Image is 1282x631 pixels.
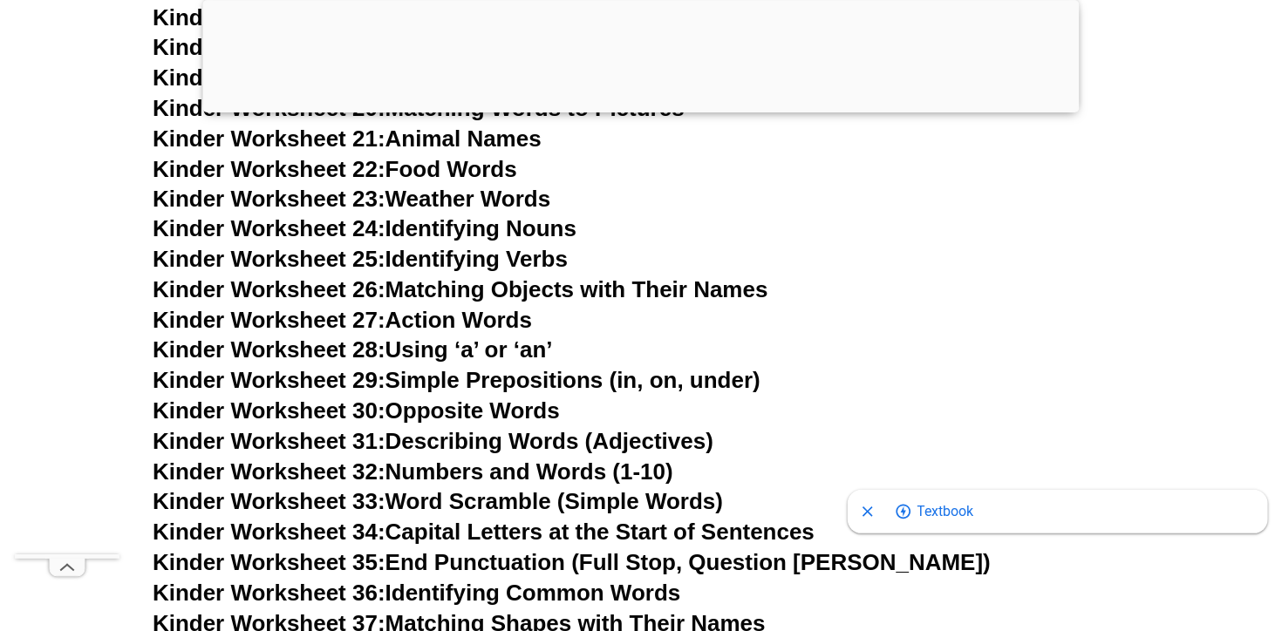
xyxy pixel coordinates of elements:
span: Kinder Worksheet 29: [153,368,385,394]
span: Kinder Worksheet 27: [153,308,385,334]
span: Kinder Worksheet 25: [153,247,385,273]
a: Kinder Worksheet 23:Weather Words [153,186,550,212]
a: Kinder Worksheet 20:Matching Words to Pictures [153,95,685,121]
a: Kinder Worksheet 33:Word Scramble (Simple Words) [153,489,723,515]
a: Kinder Worksheet 34:Capital Letters at the Start of Sentences [153,519,815,546]
span: Kinder Worksheet 33: [153,489,385,515]
a: Kinder Worksheet 17:Tracing Simple Words [153,4,623,31]
span: Kinder Worksheet 18: [153,34,385,60]
span: Go to shopping options for Textbook [917,492,974,527]
span: Kinder Worksheet 30: [153,398,385,424]
span: Kinder Worksheet 32: [153,459,385,485]
span: Kinder Worksheet 23: [153,186,385,212]
a: Kinder Worksheet 30:Opposite Words [153,398,560,424]
span: Kinder Worksheet 24: [153,216,385,242]
span: Kinder Worksheet 28: [153,337,385,363]
span: Kinder Worksheet 34: [153,519,385,546]
a: Kinder Worksheet 24:Identifying Nouns [153,216,576,242]
span: Kinder Worksheet 26: [153,277,385,303]
iframe: Advertisement [15,31,119,554]
a: Kinder Worksheet 26:Matching Objects with Their Names [153,277,768,303]
span: Kinder Worksheet 31: [153,429,385,455]
a: Kinder Worksheet 18:Identifying Simple Sight Words [153,34,719,60]
a: Kinder Worksheet 22:Food Words [153,156,517,182]
a: Kinder Worksheet 28:Using ‘a’ or ‘an’ [153,337,553,363]
a: Kinder Worksheet 29:Simple Prepositions (in, on, under) [153,368,760,394]
iframe: Chat Widget [992,435,1282,631]
a: Kinder Worksheet 27:Action Words [153,308,532,334]
a: Kinder Worksheet 21:Animal Names [153,126,542,152]
span: Kinder Worksheet 35: [153,550,385,576]
a: Kinder Worksheet 35:End Punctuation (Full Stop, Question [PERSON_NAME]) [153,550,991,576]
svg: Close shopping anchor [859,503,876,520]
span: Kinder Worksheet 36: [153,580,385,607]
a: Kinder Worksheet 19:Writing Simple Sentences [153,64,663,91]
span: Kinder Worksheet 19: [153,64,385,91]
a: Kinder Worksheet 32:Numbers and Words (1-10) [153,459,673,485]
span: Kinder Worksheet 20: [153,95,385,121]
a: Kinder Worksheet 25:Identifying Verbs [153,247,568,273]
span: Kinder Worksheet 21: [153,126,385,152]
a: Kinder Worksheet 36:Identifying Common Words [153,580,680,607]
span: Kinder Worksheet 22: [153,156,385,182]
a: Kinder Worksheet 31:Describing Words (Adjectives) [153,429,713,455]
span: Kinder Worksheet 17: [153,4,385,31]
